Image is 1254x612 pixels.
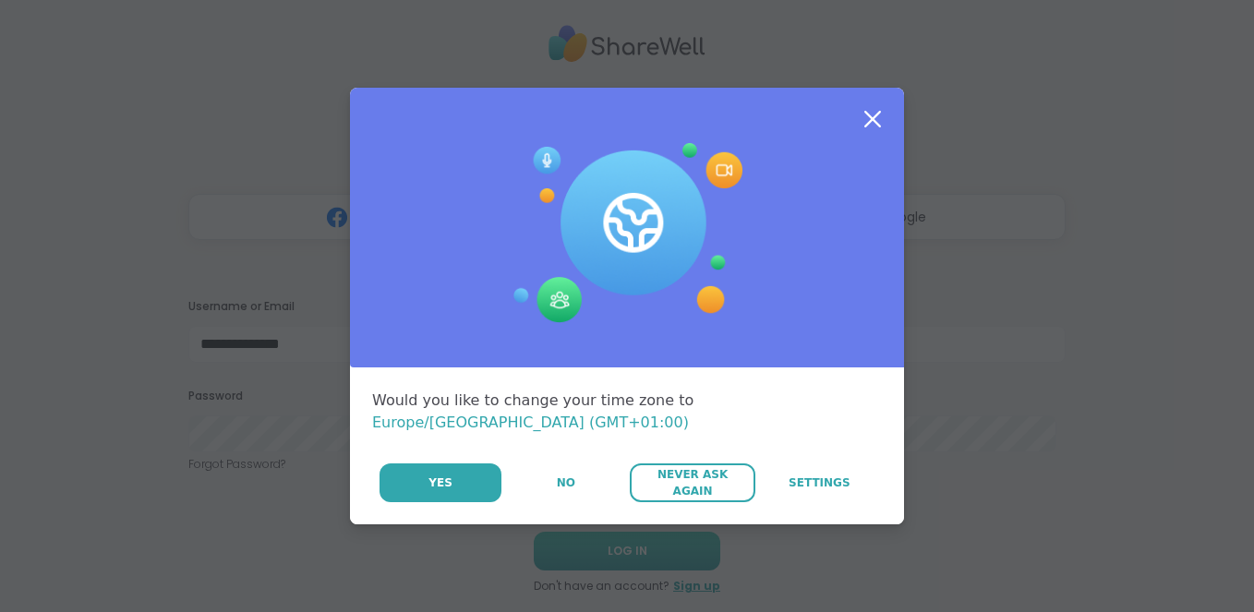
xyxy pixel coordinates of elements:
[630,463,754,502] button: Never Ask Again
[428,474,452,491] span: Yes
[639,466,745,499] span: Never Ask Again
[757,463,882,502] a: Settings
[372,414,689,431] span: Europe/[GEOGRAPHIC_DATA] (GMT+01:00)
[503,463,628,502] button: No
[372,390,882,434] div: Would you like to change your time zone to
[380,463,501,502] button: Yes
[557,474,575,491] span: No
[512,143,742,324] img: Session Experience
[789,474,850,491] span: Settings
